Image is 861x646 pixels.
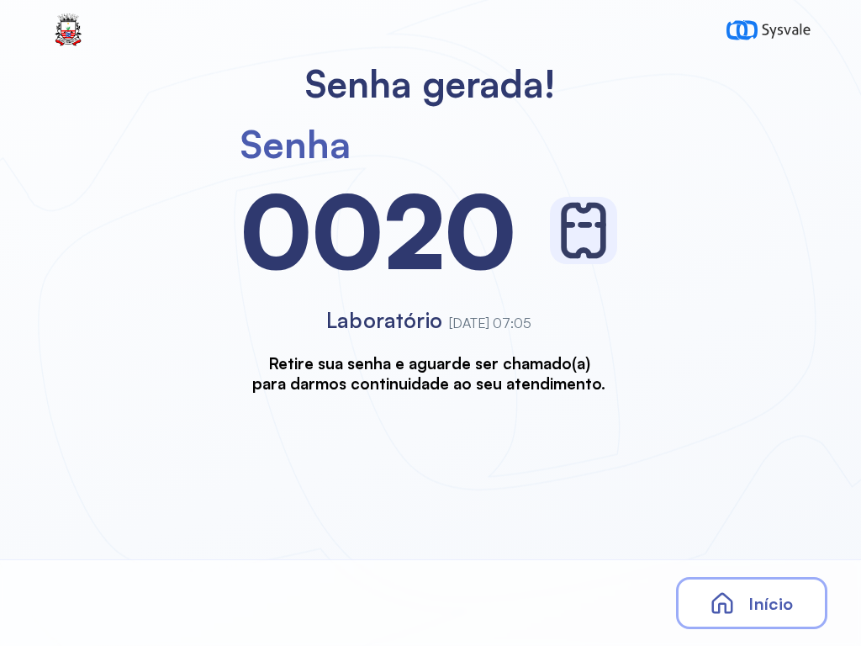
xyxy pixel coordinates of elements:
[326,307,442,333] span: Laboratório
[726,13,811,47] img: logo-sysvale.svg
[240,120,351,167] div: Senha
[252,353,605,393] h3: Retire sua senha e aguarde ser chamado(a) para darmos continuidade ao seu atendimento.
[240,167,516,294] div: 0020
[50,13,86,47] img: Logotipo do estabelecimento
[748,593,793,614] span: Início
[449,315,531,331] span: [DATE] 07:05
[305,61,556,107] h2: Senha gerada!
